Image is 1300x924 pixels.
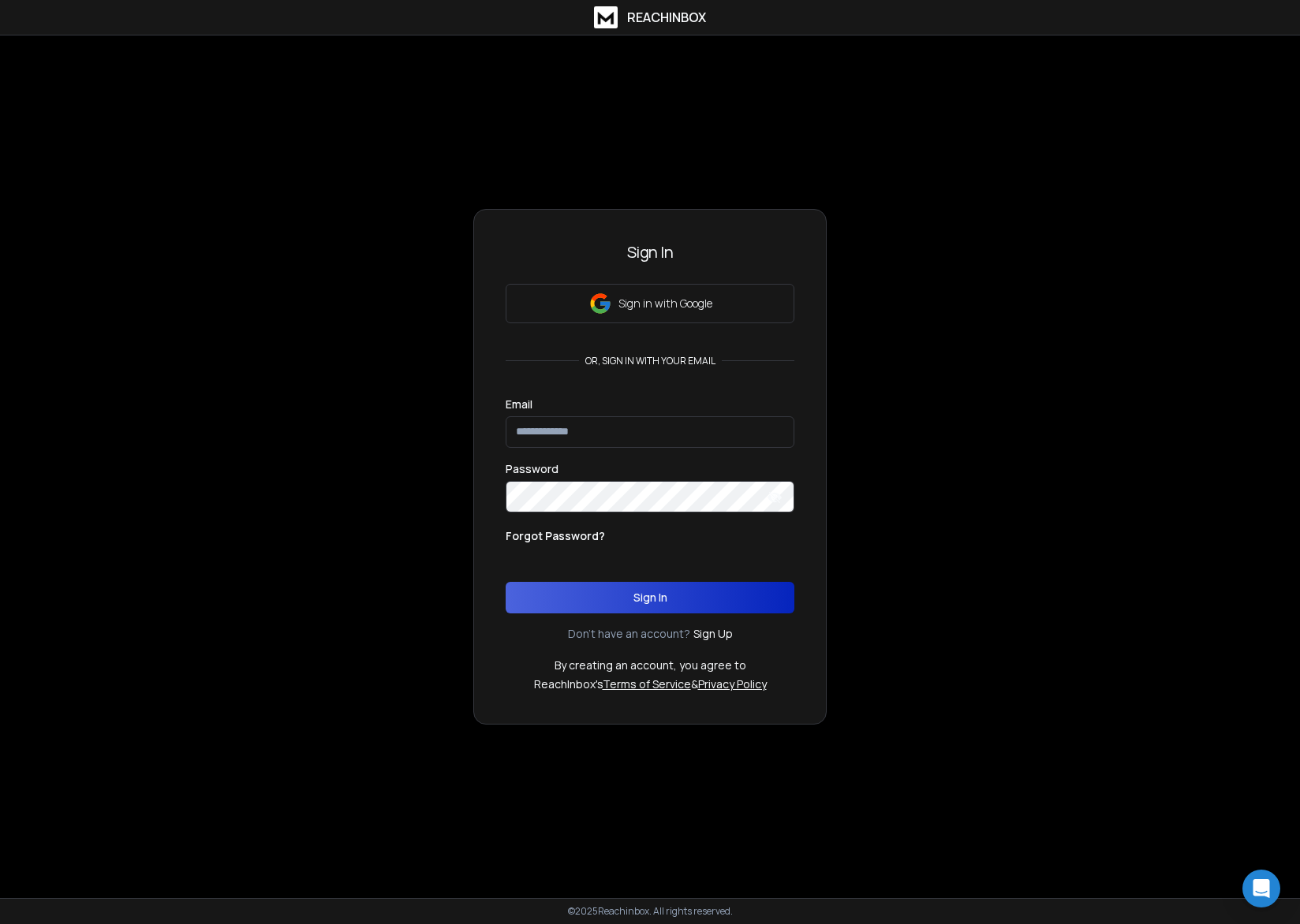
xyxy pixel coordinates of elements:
a: Sign Up [693,626,733,642]
h1: ReachInbox [627,8,706,27]
p: Forgot Password? [506,528,605,544]
button: Sign In [506,582,794,613]
h3: Sign In [506,241,794,263]
a: Terms of Service [603,676,691,691]
div: Open Intercom Messenger [1242,870,1280,907]
p: ReachInbox's & [534,676,767,692]
button: Sign in with Google [506,284,794,323]
p: or, sign in with your email [579,355,722,367]
a: ReachInbox [594,6,706,28]
p: Don't have an account? [568,626,690,642]
label: Password [506,464,558,475]
a: Privacy Policy [698,676,767,691]
p: © 2025 Reachinbox. All rights reserved. [568,905,733,918]
label: Email [506,399,532,410]
img: logo [594,6,618,28]
p: By creating an account, you agree to [555,658,746,673]
p: Sign in with Google [618,296,712,311]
